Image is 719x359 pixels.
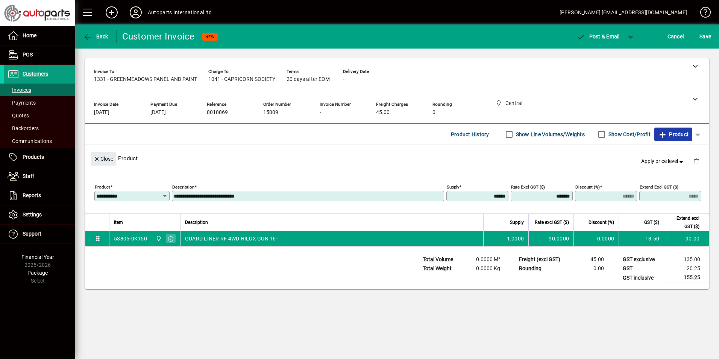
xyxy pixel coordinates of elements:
span: S [699,33,702,40]
div: 90.0000 [533,235,569,242]
span: Financial Year [21,254,54,260]
a: Invoices [4,84,75,96]
button: Profile [124,6,148,19]
td: 155.25 [664,273,709,283]
span: Settings [23,211,42,218]
div: 53805-0K150 [114,235,147,242]
span: Item [114,218,123,227]
a: Products [4,148,75,167]
span: - [320,110,321,116]
span: 15009 [263,110,278,116]
td: 45.00 [568,255,613,264]
button: Save [698,30,713,43]
td: Freight (excl GST) [515,255,568,264]
div: Customer Invoice [122,30,195,43]
app-page-header-button: Back [75,30,117,43]
td: GST [619,264,664,273]
label: Show Line Volumes/Weights [514,131,585,138]
span: Back [83,33,108,40]
span: Close [94,153,113,165]
td: 0.0000 M³ [464,255,509,264]
span: Rate excl GST ($) [535,218,569,227]
span: Support [23,231,41,237]
mat-label: Supply [447,184,459,190]
td: 135.00 [664,255,709,264]
button: Back [81,30,110,43]
span: 20 days after EOM [287,76,330,82]
button: Delete [687,152,705,170]
app-page-header-button: Close [89,155,118,162]
mat-label: Description [172,184,194,190]
button: Apply price level [638,155,688,168]
span: 1.0000 [507,235,524,242]
span: [DATE] [150,110,166,116]
mat-label: Discount (%) [575,184,600,190]
span: GST ($) [644,218,659,227]
span: Product History [451,128,489,140]
mat-label: Rate excl GST ($) [511,184,545,190]
a: Home [4,26,75,45]
div: Product [85,145,709,172]
span: 8018869 [207,110,228,116]
span: POS [23,52,33,58]
span: Invoices [8,87,31,93]
label: Show Cost/Profit [607,131,651,138]
td: GST inclusive [619,273,664,283]
button: Close [91,152,116,166]
td: Rounding [515,264,568,273]
span: Extend excl GST ($) [669,214,699,231]
span: 45.00 [376,110,390,116]
a: Payments [4,96,75,109]
span: 1331 - GREENMEADOWS PANEL AND PAINT [94,76,197,82]
td: 20.25 [664,264,709,273]
span: Cancel [667,30,684,43]
a: Settings [4,205,75,224]
button: Cancel [666,30,686,43]
span: Supply [510,218,524,227]
td: 0.0000 Kg [464,264,509,273]
mat-label: Product [95,184,110,190]
span: Staff [23,173,34,179]
span: 0 [432,110,435,116]
button: Post & Email [572,30,623,43]
span: Description [185,218,208,227]
span: Reports [23,192,41,198]
div: [PERSON_NAME] [EMAIL_ADDRESS][DOMAIN_NAME] [560,6,687,18]
div: Autoparts International ltd [148,6,212,18]
span: 1041 - CAPRICORN SOCIETY [208,76,275,82]
span: Customers [23,71,48,77]
span: Package [27,270,48,276]
span: Discount (%) [589,218,614,227]
span: P [589,33,593,40]
span: NEW [205,34,215,39]
td: Total Weight [419,264,464,273]
span: ost & Email [576,33,620,40]
td: GST exclusive [619,255,664,264]
mat-label: Extend excl GST ($) [640,184,678,190]
span: Communications [8,138,52,144]
span: Home [23,32,36,38]
a: Communications [4,135,75,148]
td: 0.00 [568,264,613,273]
button: Product [654,128,692,141]
a: Support [4,225,75,243]
a: POS [4,46,75,64]
span: Payments [8,100,36,106]
span: GUARD LINER RF 4WD HILUX GUN 16- [185,235,278,242]
a: Backorders [4,122,75,135]
a: Reports [4,186,75,205]
td: 90.00 [664,231,709,246]
button: Add [100,6,124,19]
span: Backorders [8,125,39,131]
span: Products [23,154,44,160]
td: Total Volume [419,255,464,264]
span: [DATE] [94,110,109,116]
span: ave [699,30,711,43]
span: Product [658,128,689,140]
span: Quotes [8,113,29,119]
span: Apply price level [641,157,685,165]
button: Product History [448,128,492,141]
a: Quotes [4,109,75,122]
a: Staff [4,167,75,186]
span: Central [154,234,162,243]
